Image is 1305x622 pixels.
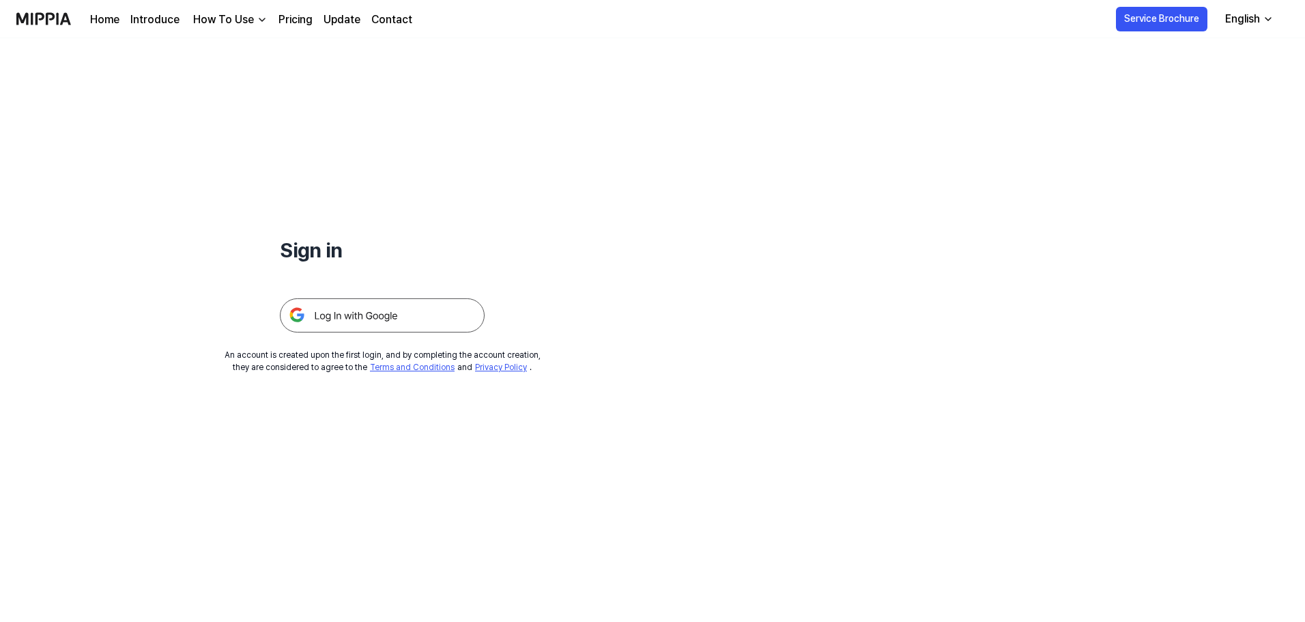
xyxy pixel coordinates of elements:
[130,12,180,28] a: Introduce
[190,12,257,28] div: How To Use
[278,12,313,28] a: Pricing
[475,363,527,372] a: Privacy Policy
[190,12,268,28] button: How To Use
[90,12,119,28] a: Home
[1214,5,1282,33] button: English
[1222,11,1263,27] div: English
[225,349,541,373] div: An account is created upon the first login, and by completing the account creation, they are cons...
[257,14,268,25] img: down
[370,363,455,372] a: Terms and Conditions
[324,12,360,28] a: Update
[280,235,485,266] h1: Sign in
[280,298,485,333] img: 구글 로그인 버튼
[371,12,412,28] a: Contact
[1116,7,1207,31] button: Service Brochure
